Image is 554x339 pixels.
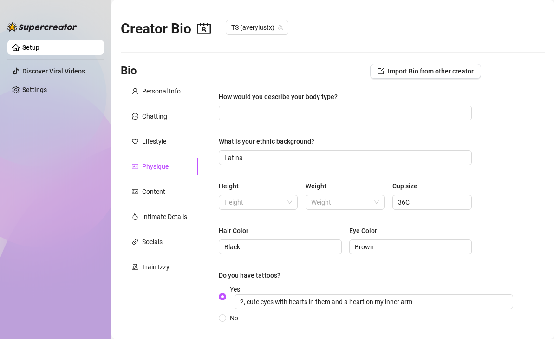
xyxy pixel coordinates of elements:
div: Do you have tattoos? [219,270,280,280]
input: What is your ethnic background? [224,153,464,163]
span: import [378,68,384,74]
label: How would you describe your body type? [219,92,344,102]
input: Yes [235,294,513,309]
label: What is your ethnic background? [219,136,321,146]
a: Discover Viral Videos [22,67,85,75]
div: Personal Info [142,86,181,96]
button: Import Bio from other creator [370,64,481,79]
label: Hair Color [219,226,255,236]
div: Chatting [142,111,167,121]
div: Eye Color [349,226,377,236]
label: Cup size [392,181,424,191]
input: Eye Color [355,242,465,252]
span: idcard [132,163,138,170]
span: picture [132,188,138,195]
div: Hair Color [219,226,248,236]
span: fire [132,213,138,220]
img: logo-BBDzfeDw.svg [7,22,77,32]
div: Lifestyle [142,136,166,146]
span: experiment [132,264,138,270]
div: Height [219,181,239,191]
span: message [132,113,138,120]
span: user [132,88,138,94]
a: Setup [22,44,39,51]
div: What is your ethnic background? [219,136,314,146]
div: Cup size [392,181,417,191]
input: Weight [311,197,354,207]
input: Hair Color [224,242,334,252]
label: Weight [306,181,333,191]
h3: Bio [121,64,137,79]
div: Intimate Details [142,212,187,222]
span: link [132,239,138,245]
span: TS (averylustx) [231,20,283,34]
div: Content [142,186,165,197]
input: How would you describe your body type? [224,108,464,118]
h2: Creator Bio [121,20,211,38]
div: Physique [142,161,169,172]
span: contacts [197,21,211,35]
div: Train Izzy [142,262,169,272]
iframe: Intercom live chat [522,307,545,330]
div: Weight [306,181,326,191]
input: Cup size [398,197,464,207]
a: Settings [22,86,47,93]
span: heart [132,138,138,145]
span: Import Bio from other creator [388,67,474,75]
label: Eye Color [349,226,384,236]
input: Height [224,197,267,207]
label: Height [219,181,245,191]
div: How would you describe your body type? [219,92,338,102]
span: team [278,25,283,30]
label: Do you have tattoos? [219,270,287,280]
div: Socials [142,237,163,247]
span: No [226,313,242,323]
span: Yes [226,284,517,309]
